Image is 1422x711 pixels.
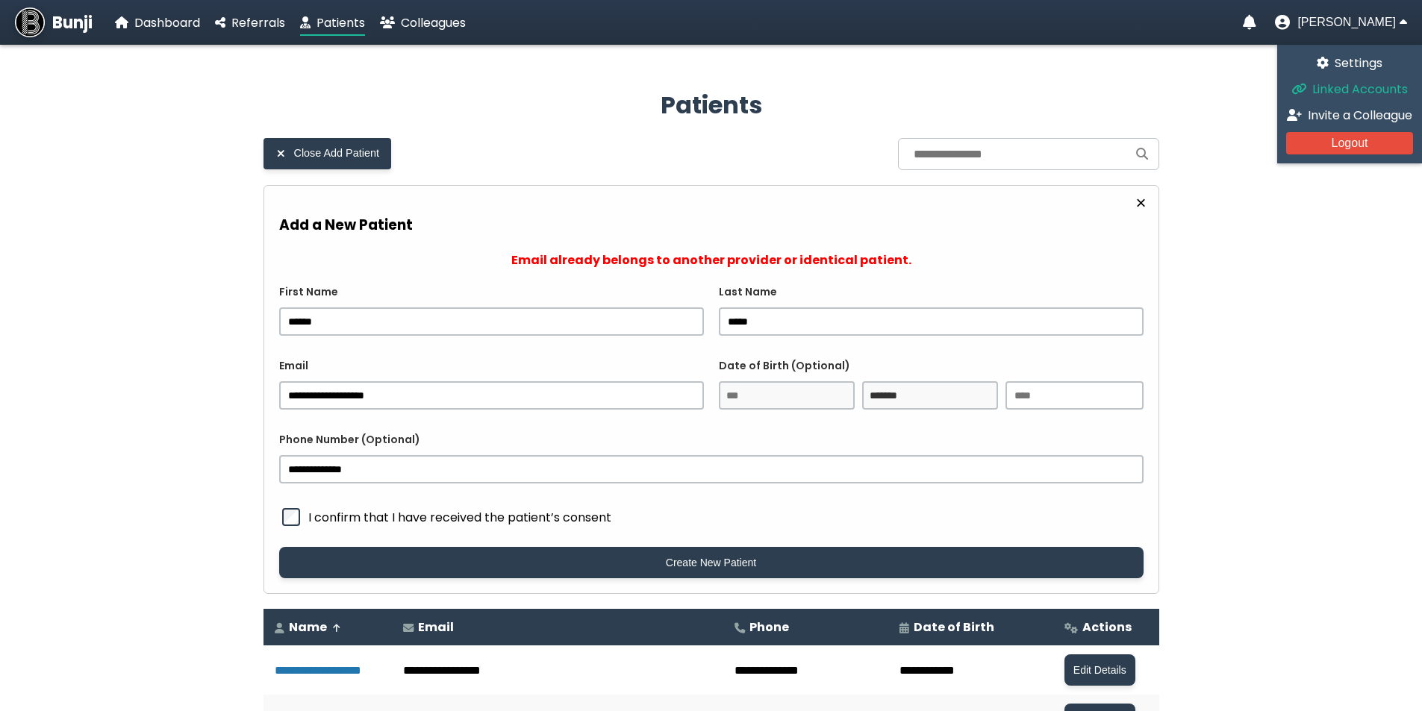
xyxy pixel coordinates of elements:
a: Notifications [1243,15,1256,30]
a: Dashboard [115,13,200,32]
span: Dashboard [134,14,200,31]
a: Bunji [15,7,93,37]
span: [PERSON_NAME] [1297,16,1396,29]
span: Patients [316,14,365,31]
label: Date of Birth (Optional) [719,358,1144,374]
label: Phone Number (Optional) [279,432,1144,448]
span: Settings [1335,54,1382,72]
span: Colleagues [401,14,466,31]
th: Email [392,609,723,645]
h2: Patients [263,87,1159,123]
span: Bunji [52,10,93,35]
span: Referrals [231,14,285,31]
a: Invite a Colleague [1286,106,1413,125]
span: Invite a Colleague [1308,107,1412,124]
span: Logout [1332,137,1368,149]
a: Referrals [215,13,285,32]
span: Linked Accounts [1312,81,1408,98]
a: Patients [300,13,365,32]
img: Bunji Dental Referral Management [15,7,45,37]
h3: Add a New Patient [279,214,1144,236]
button: Logout [1286,132,1413,154]
a: Linked Accounts [1286,80,1413,98]
button: Create New Patient [279,547,1144,578]
th: Name [263,609,392,645]
label: First Name [279,284,704,300]
button: User menu [1275,15,1407,30]
span: Close Add Patient [294,147,379,160]
label: Email [279,358,704,374]
label: Last Name [719,284,1144,300]
a: Settings [1286,54,1413,72]
a: Colleagues [380,13,466,32]
button: Close Add Patient [263,138,391,169]
div: Email already belongs to another provider or identical patient. [279,251,1144,269]
th: Phone [723,609,888,645]
button: Close [1131,193,1150,213]
th: Date of Birth [888,609,1053,645]
button: Edit [1064,654,1135,686]
th: Actions [1053,609,1159,645]
span: I confirm that I have received the patient’s consent [308,508,1144,527]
